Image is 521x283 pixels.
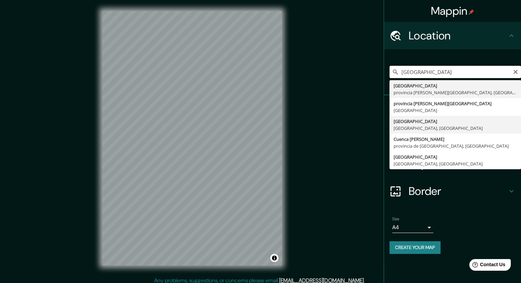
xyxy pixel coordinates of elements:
[389,66,521,78] input: Pick your city or area
[394,100,517,107] div: provincia [PERSON_NAME][GEOGRAPHIC_DATA]
[389,241,441,254] button: Create your map
[513,68,518,75] button: Clear
[384,123,521,150] div: Style
[270,254,278,262] button: Toggle attribution
[394,82,517,89] div: [GEOGRAPHIC_DATA]
[394,125,517,132] div: [GEOGRAPHIC_DATA], [GEOGRAPHIC_DATA]
[102,11,282,266] canvas: Map
[384,22,521,49] div: Location
[394,107,517,114] div: [GEOGRAPHIC_DATA]
[409,184,507,198] h4: Border
[469,9,474,15] img: pin-icon.png
[431,4,474,18] h4: Mappin
[394,153,517,160] div: [GEOGRAPHIC_DATA]
[392,222,433,233] div: A4
[460,256,513,275] iframe: Help widget launcher
[392,216,399,222] label: Size
[409,157,507,171] h4: Layout
[394,118,517,125] div: [GEOGRAPHIC_DATA]
[394,89,517,96] div: provincia [PERSON_NAME][GEOGRAPHIC_DATA], [GEOGRAPHIC_DATA]
[384,95,521,123] div: Pins
[394,136,517,143] div: Cuenca [PERSON_NAME]
[394,143,517,149] div: provincia de [GEOGRAPHIC_DATA], [GEOGRAPHIC_DATA]
[384,177,521,205] div: Border
[409,29,507,42] h4: Location
[384,150,521,177] div: Layout
[394,160,517,167] div: [GEOGRAPHIC_DATA], [GEOGRAPHIC_DATA]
